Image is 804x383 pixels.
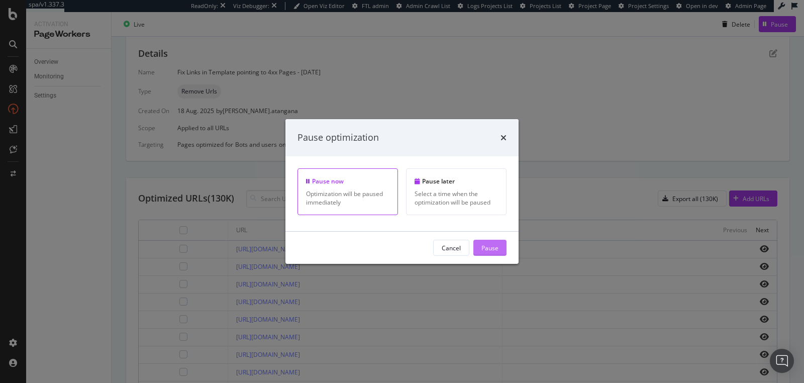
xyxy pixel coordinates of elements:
[306,177,389,185] div: Pause now
[415,177,498,185] div: Pause later
[442,243,461,252] div: Cancel
[306,189,389,207] div: Optimization will be paused immediately
[415,189,498,207] div: Select a time when the optimization will be paused
[500,131,507,144] div: times
[285,119,519,264] div: modal
[481,243,498,252] div: Pause
[297,131,379,144] div: Pause optimization
[433,240,469,256] button: Cancel
[770,349,794,373] div: Open Intercom Messenger
[473,240,507,256] button: Pause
